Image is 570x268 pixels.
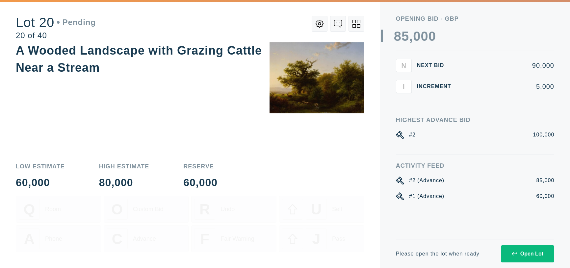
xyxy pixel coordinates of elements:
[99,177,149,188] div: 80,000
[99,163,149,169] div: High Estimate
[413,30,421,43] div: 0
[396,251,479,256] div: Please open the lot when ready
[394,30,402,43] div: 8
[16,16,96,29] div: Lot 20
[16,177,65,188] div: 60,000
[396,117,554,123] div: Highest Advance Bid
[536,177,554,184] div: 85,000
[417,84,456,89] div: Increment
[428,30,436,43] div: 0
[501,245,554,262] button: Open Lot
[536,192,554,200] div: 60,000
[533,131,554,139] div: 100,000
[396,163,554,169] div: Activity Feed
[16,32,96,39] div: 20 of 40
[462,62,554,69] div: 90,000
[409,192,444,200] div: #1 (Advance)
[183,163,218,169] div: Reserve
[402,30,409,43] div: 5
[409,177,444,184] div: #2 (Advance)
[401,61,406,69] span: N
[57,18,96,26] div: Pending
[16,44,262,74] div: A Wooded Landscape with Grazing Cattle Near a Stream
[421,30,428,43] div: 0
[512,251,543,257] div: Open Lot
[396,80,412,93] button: I
[403,83,405,90] span: I
[183,177,218,188] div: 60,000
[16,163,65,169] div: Low Estimate
[409,30,413,161] div: ,
[417,63,456,68] div: Next Bid
[396,59,412,72] button: N
[462,83,554,90] div: 5,000
[409,131,416,139] div: #2
[396,16,554,22] div: Opening bid - GBP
